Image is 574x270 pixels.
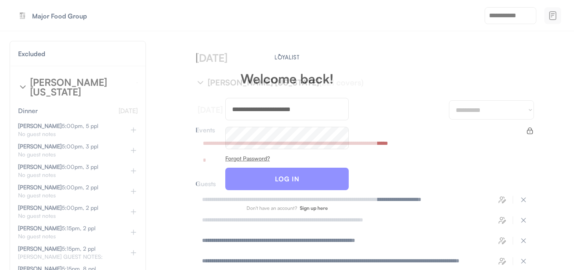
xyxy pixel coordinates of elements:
[273,54,301,59] img: Main.svg
[241,72,333,85] div: Welcome back!
[300,205,328,211] strong: Sign up here
[225,155,270,162] u: Forgot Password?
[247,206,297,211] div: Don't have an account?
[225,168,349,190] button: LOG IN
